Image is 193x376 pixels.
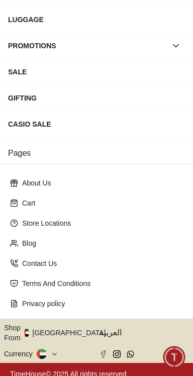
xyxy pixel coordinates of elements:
[113,350,121,358] a: Instagram
[22,198,179,208] p: Cart
[22,299,179,309] p: Privacy policy
[100,323,189,343] button: العربية
[22,258,179,268] p: Contact Us
[8,115,185,133] div: CASIO SALE
[25,329,29,337] img: United Arab Emirates
[22,278,179,289] p: Terms And Conditions
[22,178,179,188] p: About Us
[8,89,185,107] div: GIFTING
[22,218,179,228] p: Store Locations
[8,11,185,29] div: LUGGAGE
[4,323,113,343] button: Shop From[GEOGRAPHIC_DATA]
[100,327,189,339] span: العربية
[22,238,179,248] p: Blog
[100,350,107,358] a: Facebook
[8,37,167,55] div: PROMOTIONS
[4,349,37,359] div: Currency
[163,346,185,368] div: Chat Widget
[8,63,185,81] div: SALE
[127,350,134,358] a: Whatsapp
